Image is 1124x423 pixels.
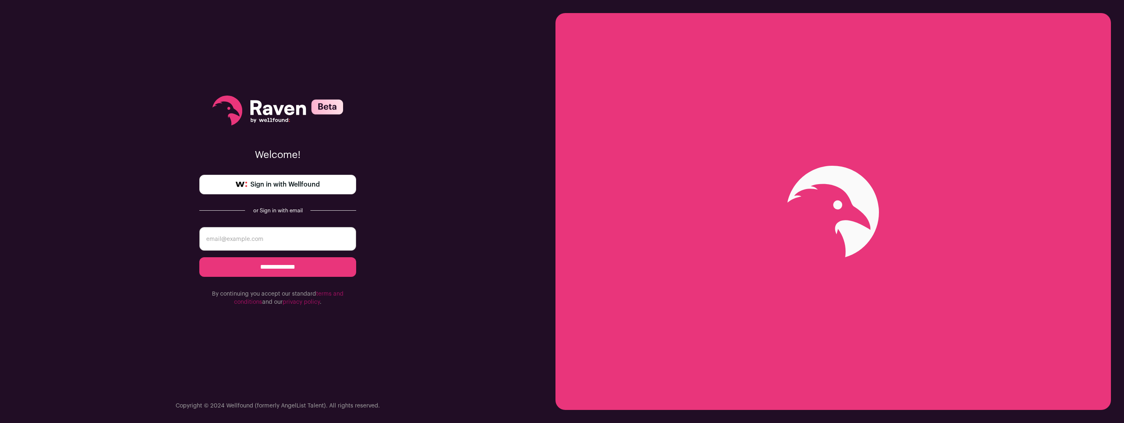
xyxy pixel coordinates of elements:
p: By continuing you accept our standard and our . [199,290,356,306]
p: Copyright © 2024 Wellfound (formerly AngelList Talent). All rights reserved. [176,402,380,410]
a: terms and conditions [234,291,343,305]
span: Sign in with Wellfound [250,180,320,189]
div: or Sign in with email [252,207,304,214]
img: wellfound-symbol-flush-black-fb3c872781a75f747ccb3a119075da62bfe97bd399995f84a933054e44a575c4.png [236,182,247,187]
a: privacy policy [283,299,320,305]
p: Welcome! [199,149,356,162]
input: email@example.com [199,227,356,251]
a: Sign in with Wellfound [199,175,356,194]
